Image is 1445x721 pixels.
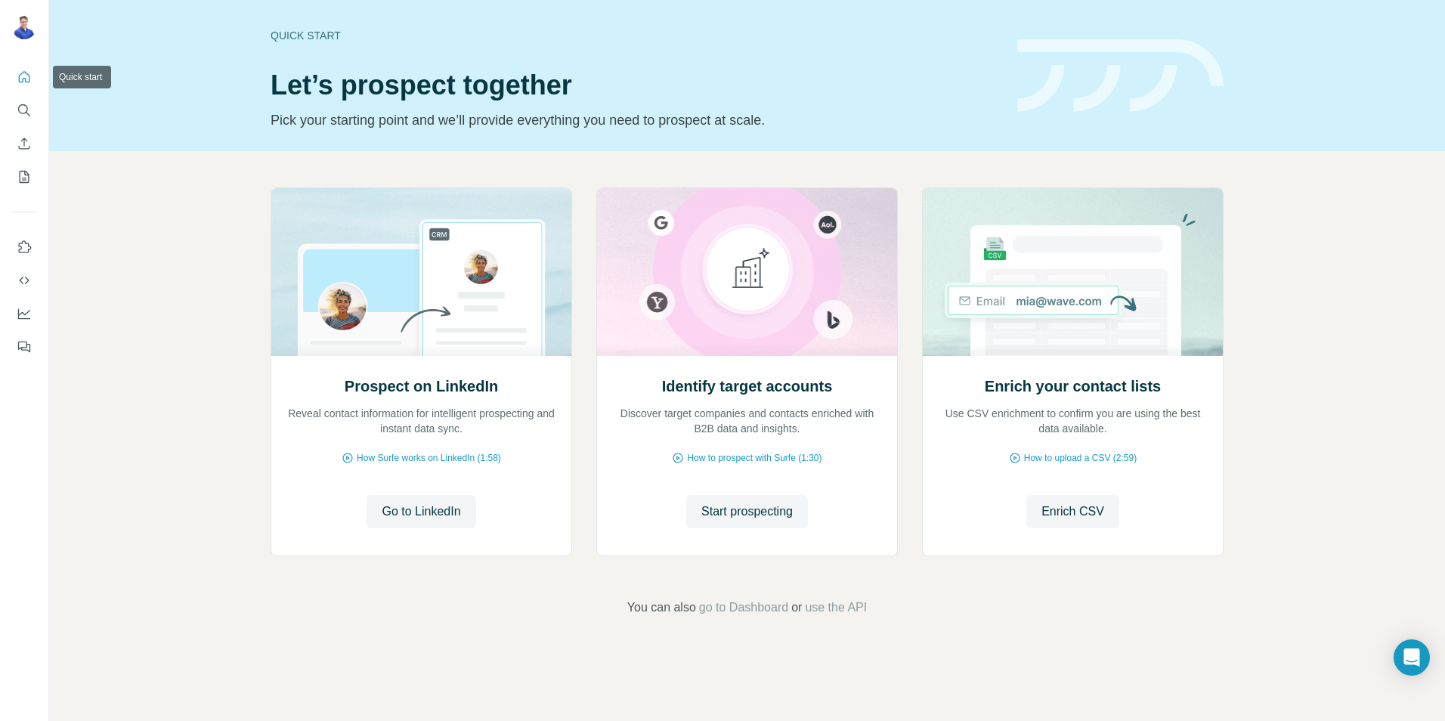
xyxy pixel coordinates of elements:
button: go to Dashboard [699,599,788,617]
button: Start prospecting [686,495,808,528]
span: How to prospect with Surfe (1:30) [687,451,822,465]
button: Enrich CSV [1026,495,1119,528]
h1: Let’s prospect together [271,70,999,101]
button: My lists [12,163,36,190]
img: banner [1017,39,1224,113]
div: Quick start [271,28,999,43]
button: Feedback [12,333,36,360]
img: Identify target accounts [596,188,898,356]
span: How Surfe works on LinkedIn (1:58) [357,451,501,465]
span: Enrich CSV [1041,503,1104,521]
p: Use CSV enrichment to confirm you are using the best data available. [938,406,1208,436]
img: Enrich your contact lists [922,188,1224,356]
h2: Enrich your contact lists [985,376,1161,397]
button: Quick start [12,63,36,91]
span: How to upload a CSV (2:59) [1024,451,1137,465]
div: Open Intercom Messenger [1394,639,1430,676]
span: or [791,599,802,617]
span: You can also [627,599,696,617]
span: Start prospecting [701,503,793,521]
h2: Identify target accounts [662,376,833,397]
button: use the API [805,599,867,617]
h2: Prospect on LinkedIn [345,376,498,397]
p: Discover target companies and contacts enriched with B2B data and insights. [612,406,882,436]
button: Use Surfe on LinkedIn [12,234,36,261]
button: Dashboard [12,300,36,327]
img: Avatar [12,15,36,39]
button: Search [12,97,36,124]
p: Reveal contact information for intelligent prospecting and instant data sync. [286,406,556,436]
button: Use Surfe API [12,267,36,294]
img: Prospect on LinkedIn [271,188,572,356]
button: Go to LinkedIn [367,495,475,528]
span: Go to LinkedIn [382,503,460,521]
button: Enrich CSV [12,130,36,157]
p: Pick your starting point and we’ll provide everything you need to prospect at scale. [271,110,999,131]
